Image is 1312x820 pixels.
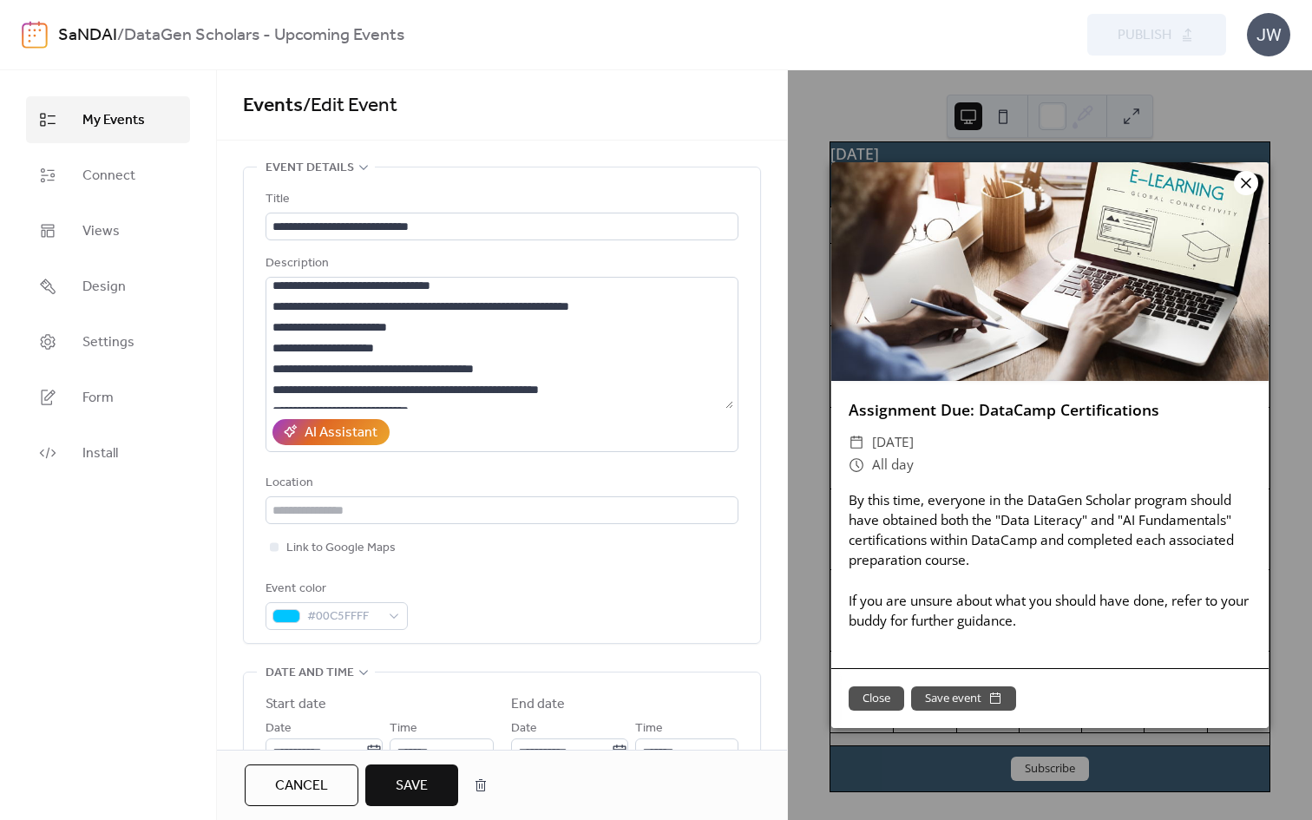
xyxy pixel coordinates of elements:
button: Cancel [245,764,358,806]
span: Design [82,277,126,298]
div: Description [266,253,735,274]
span: Date [511,718,537,739]
div: JW [1247,13,1290,56]
a: Form [26,374,190,421]
span: My Events [82,110,145,131]
button: Close [849,686,904,711]
span: All day [872,454,914,476]
button: Save [365,764,458,806]
span: Cancel [275,776,328,797]
span: Install [82,443,118,464]
span: Connect [82,166,135,187]
div: By this time, everyone in the DataGen Scholar program should have obtained both the "Data Literac... [831,490,1269,651]
div: ​ [849,454,864,476]
span: Link to Google Maps [286,538,396,559]
span: Event details [266,158,354,179]
div: Event color [266,579,404,600]
div: Start date [266,694,326,715]
span: Form [82,388,114,409]
a: Design [26,263,190,310]
span: Save [396,776,428,797]
span: Date [266,718,292,739]
span: Settings [82,332,134,353]
span: / Edit Event [303,87,397,125]
a: Connect [26,152,190,199]
span: Time [390,718,417,739]
span: [DATE] [872,431,914,454]
div: Location [266,473,735,494]
div: ​ [849,431,864,454]
span: Time [635,718,663,739]
a: Events [243,87,303,125]
b: DataGen Scholars - Upcoming Events [124,19,404,52]
button: AI Assistant [272,419,390,445]
button: Save event [911,686,1016,711]
a: SaNDAI [58,19,117,52]
b: / [117,19,124,52]
div: Title [266,189,735,210]
a: My Events [26,96,190,143]
div: End date [511,694,566,715]
span: #00C5FFFF [307,607,380,627]
a: Views [26,207,190,254]
a: Install [26,430,190,476]
span: Date and time [266,663,354,684]
img: logo [22,21,48,49]
a: Settings [26,318,190,365]
div: AI Assistant [305,423,377,443]
div: Assignment Due: DataCamp Certifications [831,398,1269,421]
span: Views [82,221,120,242]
